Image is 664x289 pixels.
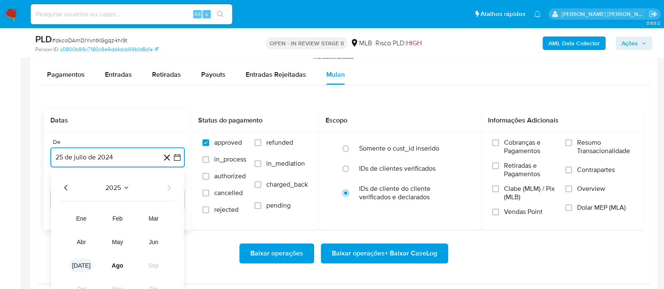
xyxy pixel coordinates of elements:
span: Ações [622,36,638,50]
span: # dkcoDArnDlYvntKGgqz4hi9t [52,36,127,44]
button: search-icon [212,8,229,20]
span: Atalhos rápidos [480,10,525,18]
span: 3.155.0 [646,20,660,26]
button: Ações [616,36,652,50]
a: c0800b99c7180c9e9dd4dcb99b1d8d1e [60,46,158,53]
div: MLB [350,39,372,48]
span: Risco PLD: [375,39,421,48]
input: Pesquise usuários ou casos... [31,9,232,20]
a: Sair [649,10,658,18]
a: Notificações [534,10,541,18]
button: AML Data Collector [543,36,606,50]
b: PLD [35,32,52,46]
span: Alt [194,10,201,18]
span: HIGH [406,38,421,48]
p: OPEN - IN REVIEW STAGE II [266,37,347,49]
p: alessandra.barbosa@mercadopago.com [562,10,646,18]
span: s [205,10,208,18]
b: AML Data Collector [549,36,600,50]
b: Person ID [35,46,58,53]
